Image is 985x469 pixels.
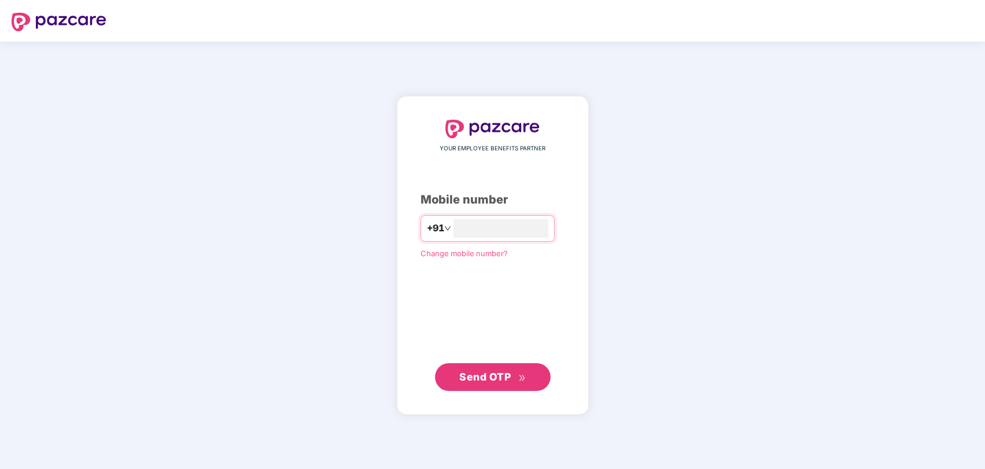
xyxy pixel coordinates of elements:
span: YOUR EMPLOYEE BENEFITS PARTNER [440,144,545,153]
span: Send OTP [459,371,511,383]
span: +91 [427,221,444,235]
span: down [444,225,451,232]
span: double-right [518,374,526,382]
a: Change mobile number? [421,249,508,258]
div: Mobile number [421,191,565,209]
img: logo [445,120,540,138]
button: Send OTPdouble-right [435,363,551,391]
img: logo [12,13,106,31]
